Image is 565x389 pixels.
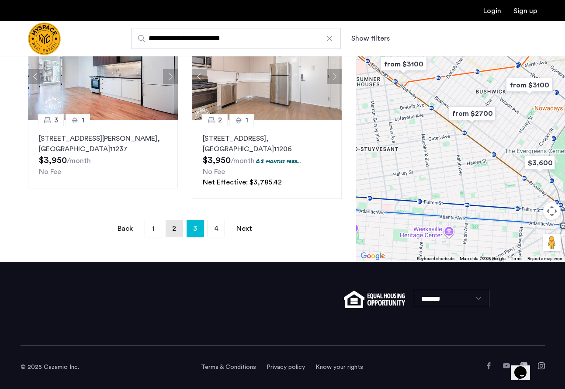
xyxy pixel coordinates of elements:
[193,222,197,236] span: 3
[527,256,562,262] a: Report a map error
[511,354,539,380] iframe: chat widget
[82,115,84,125] span: 1
[267,363,305,372] a: Privacy policy
[203,133,331,154] p: [STREET_ADDRESS] 11206
[543,234,561,251] button: Drag Pegman onto the map to open Street View
[192,33,342,120] img: 1990_638168315537685177.jpeg
[315,363,363,372] a: Know your rights
[28,69,43,84] button: Previous apartment
[358,250,387,262] img: Google
[28,220,342,237] nav: Pagination
[163,69,178,84] button: Next apartment
[256,157,301,165] p: 0.5 months free...
[28,33,178,120] img: 1996_638530473888438054.png
[131,28,341,49] input: Apartment Search
[203,156,231,165] span: $3,950
[460,257,506,261] span: Map data ©2025 Google
[483,7,501,14] a: Login
[358,250,387,262] a: Open this area in Google Maps (opens a new window)
[117,220,134,237] a: Back
[203,179,282,186] span: Net Effective: $3,785.42
[172,225,176,232] span: 2
[218,115,222,125] span: 2
[377,54,430,74] div: from $3100
[67,157,91,164] sub: /month
[445,104,499,123] div: from $2700
[543,202,561,220] button: Map camera controls
[503,75,556,95] div: from $3100
[521,153,558,173] div: $3,600
[192,69,207,84] button: Previous apartment
[192,120,342,199] a: 21[STREET_ADDRESS], [GEOGRAPHIC_DATA]112060.5 months free...No FeeNet Effective: $3,785.42
[28,22,61,55] img: logo
[417,256,454,262] button: Keyboard shortcuts
[236,220,253,237] a: Next
[214,225,218,232] span: 4
[231,157,255,164] sub: /month
[344,291,405,308] img: equal-housing.png
[39,133,167,154] p: [STREET_ADDRESS][PERSON_NAME] 11237
[513,7,537,14] a: Registration
[152,225,155,232] span: 1
[54,115,58,125] span: 3
[246,115,248,125] span: 1
[503,362,510,369] a: YouTube
[21,364,79,370] span: © 2025 Cazamio Inc.
[28,22,61,55] a: Cazamio Logo
[538,362,545,369] a: Instagram
[201,363,256,372] a: Terms and conditions
[485,362,492,369] a: Facebook
[351,33,390,44] button: Show or hide filters
[327,69,342,84] button: Next apartment
[28,120,178,188] a: 31[STREET_ADDRESS][PERSON_NAME], [GEOGRAPHIC_DATA]11237No Fee
[414,290,489,307] select: Language select
[203,168,225,175] span: No Fee
[39,168,61,175] span: No Fee
[511,256,522,262] a: Terms
[39,156,67,165] span: $3,950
